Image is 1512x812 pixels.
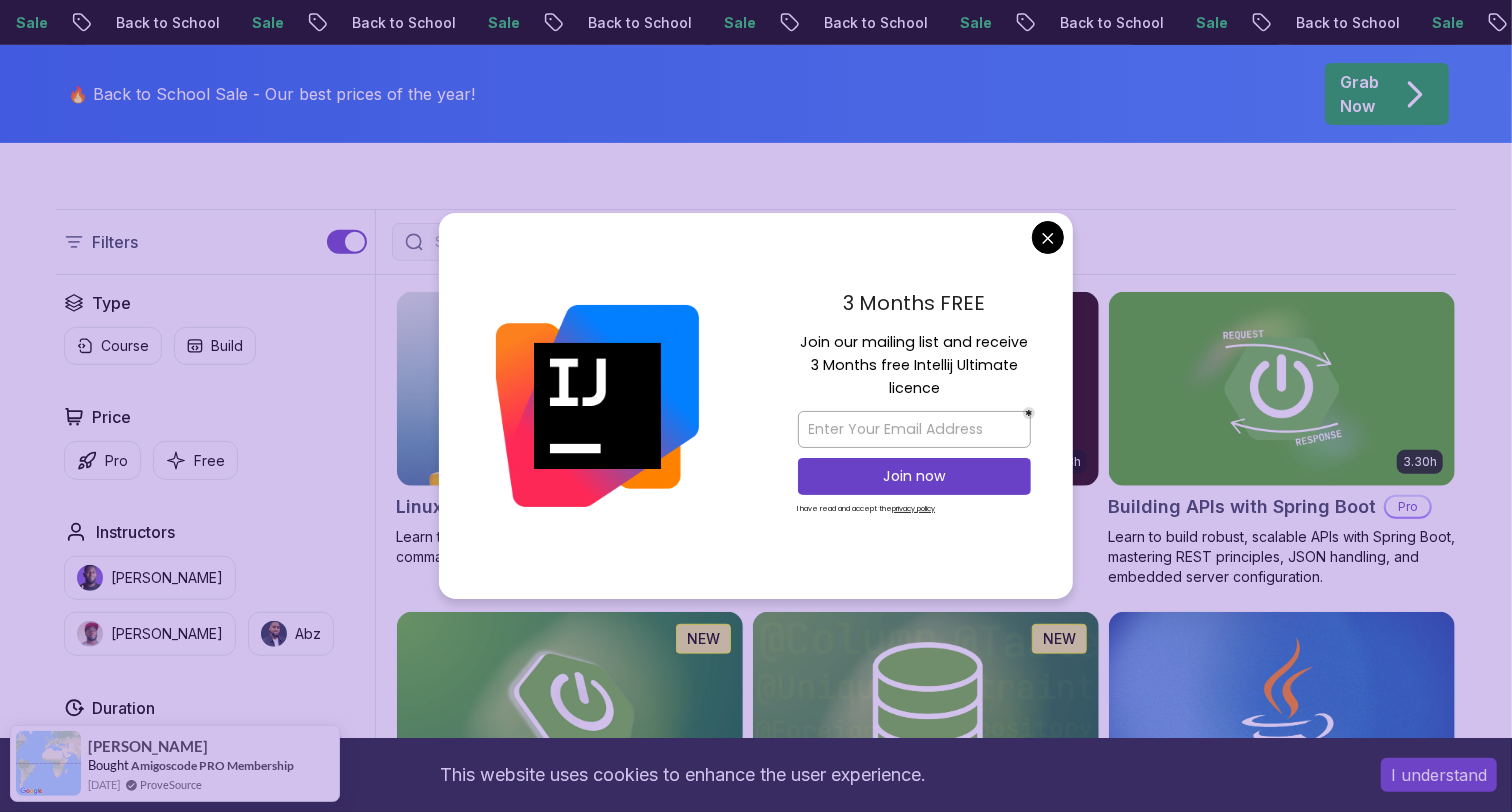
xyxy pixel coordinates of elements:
p: Sale [1108,13,1172,33]
p: Back to School [1208,13,1344,33]
img: Java for Beginners card [1109,612,1455,806]
img: instructor img [261,621,287,647]
p: Learn to build robust, scalable APIs with Spring Boot, mastering REST principles, JSON handling, ... [1108,527,1456,587]
h2: Price [92,405,131,429]
img: Spring Boot for Beginners card [397,612,743,806]
img: provesource social proof notification image [16,731,81,796]
button: Course [64,327,162,365]
p: NEW [687,629,720,649]
p: Sale [164,13,228,33]
button: Build [174,327,256,365]
img: instructor img [77,565,103,591]
button: Free [153,441,238,480]
p: Back to School [264,13,400,33]
p: Grab Now [1340,70,1379,118]
img: instructor img [77,621,103,647]
p: Abz [295,624,321,644]
input: Search Java, React, Spring boot ... [431,232,859,252]
p: [PERSON_NAME] [111,624,223,644]
p: NEW [1043,629,1076,649]
p: Sale [872,13,936,33]
h2: Duration [92,696,155,720]
a: ProveSource [140,776,202,793]
p: 🔥 Back to School Sale - Our best prices of the year! [68,82,475,106]
p: Back to School [736,13,872,33]
p: Build [211,336,243,356]
p: Sale [636,13,700,33]
span: [DATE] [88,776,120,793]
button: Pro [64,441,141,480]
p: Sale [400,13,464,33]
h2: Linux Fundamentals [396,493,573,521]
p: Pro [1386,497,1430,517]
p: Filters [92,230,138,254]
p: [PERSON_NAME] [111,568,223,588]
h2: Type [92,291,131,315]
a: Building APIs with Spring Boot card3.30hBuilding APIs with Spring BootProLearn to build robust, s... [1108,291,1456,587]
p: Back to School [500,13,636,33]
img: Spring Data JPA card [753,612,1099,806]
h2: Instructors [96,520,175,544]
h2: Building APIs with Spring Boot [1108,493,1376,521]
button: Accept cookies [1381,758,1497,792]
p: Course [101,336,149,356]
button: instructor img[PERSON_NAME] [64,612,236,656]
button: instructor imgAbz [248,612,334,656]
img: Building APIs with Spring Boot card [1109,292,1455,486]
p: Back to School [972,13,1108,33]
p: 3.30h [1403,454,1437,470]
p: Sale [1344,13,1408,33]
span: Bought [88,757,129,773]
p: Learn the fundamentals of Linux and how to use the command line [396,527,744,567]
a: Linux Fundamentals card6.00hLinux FundamentalsProLearn the fundamentals of Linux and how to use t... [396,291,744,567]
p: Free [194,451,225,471]
img: Linux Fundamentals card [397,292,743,486]
p: Back to School [28,13,164,33]
p: Pro [105,451,128,471]
div: This website uses cookies to enhance the user experience. [15,753,1351,797]
a: Amigoscode PRO Membership [131,758,294,773]
span: [PERSON_NAME] [88,738,208,755]
button: instructor img[PERSON_NAME] [64,556,236,600]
